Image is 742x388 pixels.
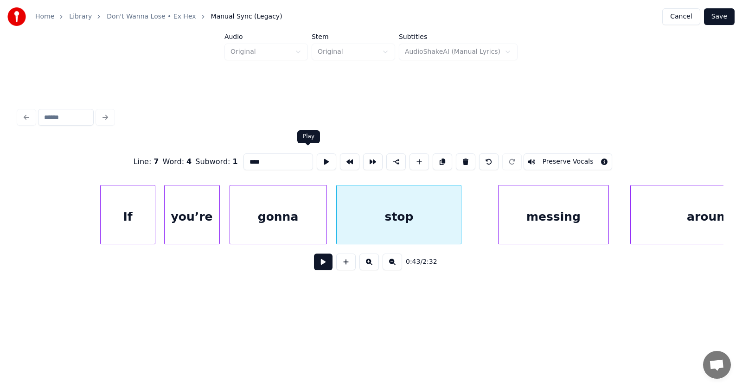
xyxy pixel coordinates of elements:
[195,156,237,167] div: Subword :
[154,157,159,166] span: 7
[303,133,314,140] div: Play
[662,8,700,25] button: Cancel
[211,12,282,21] span: Manual Sync (Legacy)
[35,12,54,21] a: Home
[703,351,731,379] a: Open chat
[406,257,428,267] div: /
[422,257,437,267] span: 2:32
[224,33,308,40] label: Audio
[312,33,395,40] label: Stem
[163,156,192,167] div: Word :
[704,8,735,25] button: Save
[7,7,26,26] img: youka
[524,153,613,170] button: Toggle
[186,157,192,166] span: 4
[35,12,282,21] nav: breadcrumb
[233,157,238,166] span: 1
[69,12,92,21] a: Library
[107,12,196,21] a: Don't Wanna Lose • Ex Hex
[134,156,159,167] div: Line :
[399,33,518,40] label: Subtitles
[406,257,420,267] span: 0:43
